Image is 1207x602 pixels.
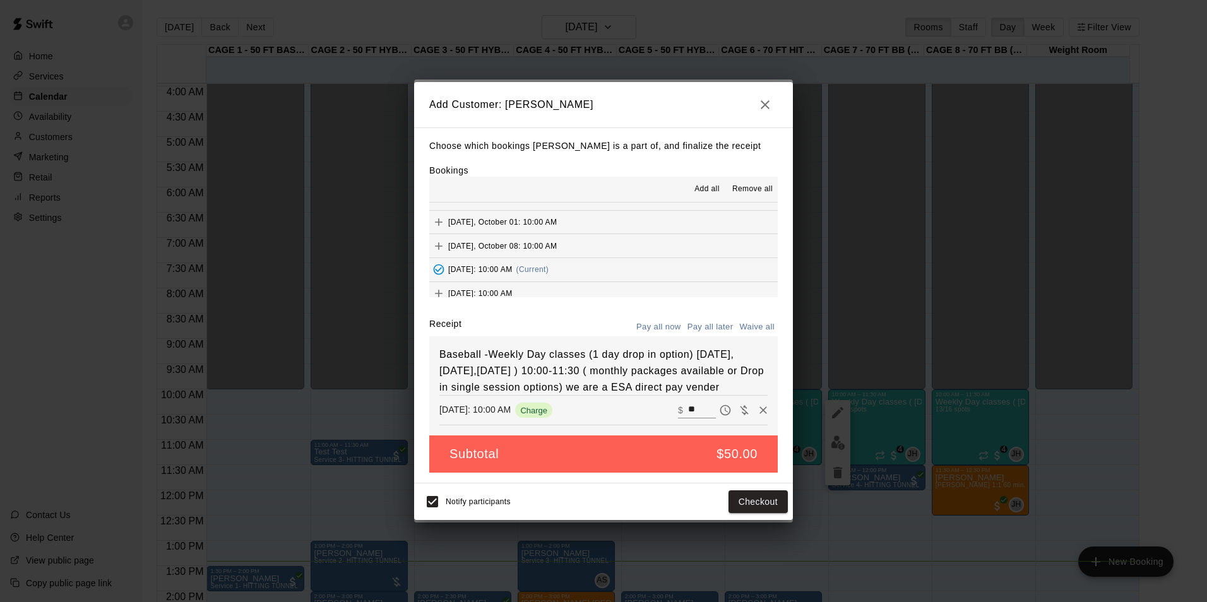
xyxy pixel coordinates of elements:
[736,317,778,337] button: Waive all
[429,260,448,279] button: Added - Collect Payment
[716,404,735,415] span: Pay later
[516,265,549,274] span: (Current)
[727,179,778,199] button: Remove all
[414,82,793,127] h2: Add Customer: [PERSON_NAME]
[449,446,499,463] h5: Subtotal
[429,282,778,305] button: Add[DATE]: 10:00 AM
[684,317,737,337] button: Pay all later
[439,346,768,395] h6: Baseball -Weekly Day classes (1 day drop in option) [DATE],[DATE],[DATE] ) 10:00-11:30 ( monthly ...
[448,241,557,250] span: [DATE], October 08: 10:00 AM
[439,403,511,416] p: [DATE]: 10:00 AM
[515,406,552,415] span: Charge
[735,404,754,415] span: Waive payment
[429,234,778,257] button: Add[DATE], October 08: 10:00 AM
[716,446,758,463] h5: $50.00
[446,497,511,506] span: Notify participants
[633,317,684,337] button: Pay all now
[728,490,788,514] button: Checkout
[448,288,513,297] span: [DATE]: 10:00 AM
[429,216,448,226] span: Add
[429,317,461,337] label: Receipt
[694,183,720,196] span: Add all
[429,165,468,175] label: Bookings
[429,211,778,234] button: Add[DATE], October 01: 10:00 AM
[429,240,448,250] span: Add
[448,194,513,203] span: [DATE]: 10:00 AM
[429,193,448,203] span: Add
[754,401,773,420] button: Remove
[448,217,557,226] span: [DATE], October 01: 10:00 AM
[429,258,778,281] button: Added - Collect Payment[DATE]: 10:00 AM(Current)
[429,138,778,154] p: Choose which bookings [PERSON_NAME] is a part of, and finalize the receipt
[448,265,513,274] span: [DATE]: 10:00 AM
[678,404,683,416] p: $
[687,179,727,199] button: Add all
[429,288,448,297] span: Add
[732,183,773,196] span: Remove all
